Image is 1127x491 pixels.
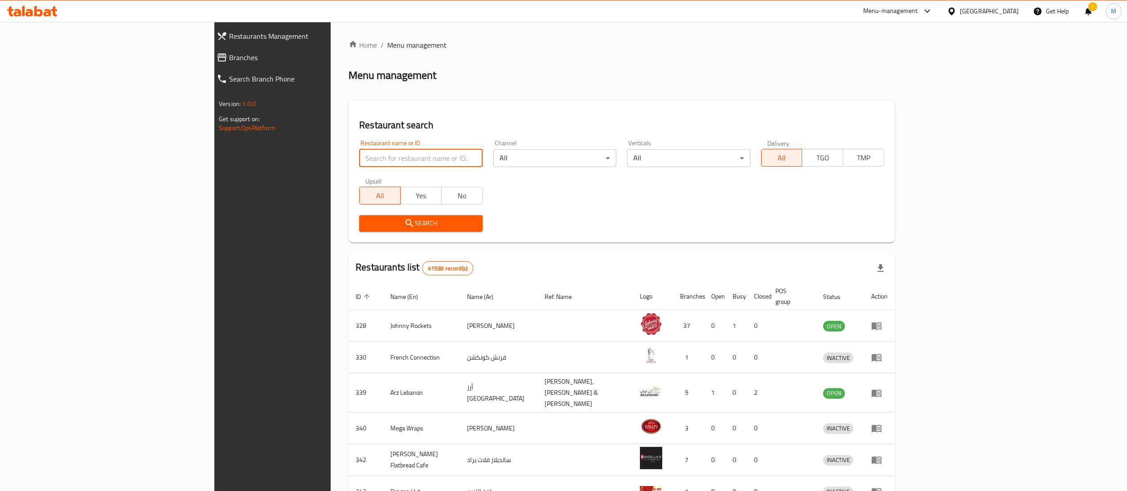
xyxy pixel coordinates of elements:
td: 0 [747,413,768,444]
div: [GEOGRAPHIC_DATA] [960,6,1019,16]
th: Busy [725,283,747,310]
span: Ref. Name [545,291,583,302]
button: All [359,187,401,205]
a: Restaurants Management [209,25,402,47]
td: French Connection [383,342,460,373]
button: Search [359,215,482,232]
td: 0 [704,342,725,373]
div: INACTIVE [823,352,853,363]
span: No [445,189,479,202]
th: Branches [673,283,704,310]
label: Delivery [767,140,790,146]
span: Version: [219,98,241,110]
button: Yes [400,187,442,205]
td: 1 [673,342,704,373]
td: 1 [704,373,725,413]
td: Arz Lebanon [383,373,460,413]
div: Menu [871,388,888,398]
a: Search Branch Phone [209,68,402,90]
td: 3 [673,413,704,444]
span: Status [823,291,852,302]
td: Mega Wraps [383,413,460,444]
span: INACTIVE [823,455,853,465]
td: 0 [747,310,768,342]
th: Logo [633,283,673,310]
button: No [441,187,483,205]
span: Search [366,218,475,229]
td: 0 [725,413,747,444]
td: 1 [725,310,747,342]
span: 41938 record(s) [422,264,473,273]
th: Action [864,283,895,310]
span: OPEN [823,388,845,398]
span: 1.0.0 [242,98,256,110]
td: Johnny Rockets [383,310,460,342]
td: 0 [725,444,747,476]
td: أرز [GEOGRAPHIC_DATA] [460,373,537,413]
td: 0 [704,413,725,444]
div: Menu [871,454,888,465]
td: [PERSON_NAME] [460,310,537,342]
button: All [761,149,803,167]
div: All [493,149,616,167]
span: INACTIVE [823,423,853,434]
div: Export file [870,258,891,279]
span: Restaurants Management [229,31,395,41]
th: Open [704,283,725,310]
span: Name (Ar) [467,291,505,302]
th: Closed [747,283,768,310]
span: All [363,189,397,202]
div: Menu-management [863,6,918,16]
span: Yes [404,189,438,202]
span: TMP [847,151,881,164]
td: [PERSON_NAME] Flatbread Cafe [383,444,460,476]
span: ID [356,291,373,302]
td: 0 [704,444,725,476]
td: [PERSON_NAME] [460,413,537,444]
img: Johnny Rockets [640,313,662,335]
span: TGO [806,151,840,164]
button: TMP [843,149,884,167]
a: Support.OpsPlatform [219,122,275,134]
a: Branches [209,47,402,68]
img: Mega Wraps [640,415,662,438]
span: Branches [229,52,395,63]
td: [PERSON_NAME],[PERSON_NAME] & [PERSON_NAME] [537,373,633,413]
label: Upsell [365,178,382,184]
td: 0 [704,310,725,342]
div: Menu [871,320,888,331]
div: All [627,149,750,167]
td: 37 [673,310,704,342]
span: Name (En) [390,291,430,302]
span: POS group [775,286,805,307]
div: Menu [871,423,888,434]
div: OPEN [823,388,845,399]
td: 7 [673,444,704,476]
td: 0 [725,342,747,373]
div: Menu [871,352,888,363]
span: M [1111,6,1116,16]
span: OPEN [823,321,845,331]
div: Total records count [422,261,473,275]
h2: Restaurants list [356,261,473,275]
span: Search Branch Phone [229,74,395,84]
td: فرنش كونكشن [460,342,537,373]
h2: Restaurant search [359,119,884,132]
span: Menu management [387,40,447,50]
span: Get support on: [219,113,260,125]
img: Sandella's Flatbread Cafe [640,447,662,469]
td: 2 [747,373,768,413]
input: Search for restaurant name or ID.. [359,149,482,167]
td: سانديلاز فلات براد [460,444,537,476]
td: 0 [747,444,768,476]
td: 9 [673,373,704,413]
button: TGO [802,149,843,167]
span: INACTIVE [823,353,853,363]
div: INACTIVE [823,455,853,466]
img: French Connection [640,344,662,367]
span: All [765,151,799,164]
img: Arz Lebanon [640,380,662,402]
nav: breadcrumb [348,40,895,50]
